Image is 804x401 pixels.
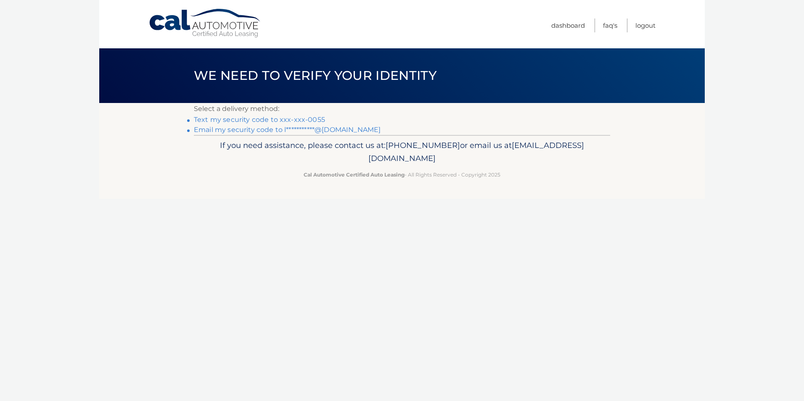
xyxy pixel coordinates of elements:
[304,171,405,178] strong: Cal Automotive Certified Auto Leasing
[148,8,262,38] a: Cal Automotive
[603,18,617,32] a: FAQ's
[194,103,610,115] p: Select a delivery method:
[194,116,325,124] a: Text my security code to xxx-xxx-0055
[386,140,460,150] span: [PHONE_NUMBER]
[635,18,656,32] a: Logout
[199,139,605,166] p: If you need assistance, please contact us at: or email us at
[199,170,605,179] p: - All Rights Reserved - Copyright 2025
[194,68,436,83] span: We need to verify your identity
[551,18,585,32] a: Dashboard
